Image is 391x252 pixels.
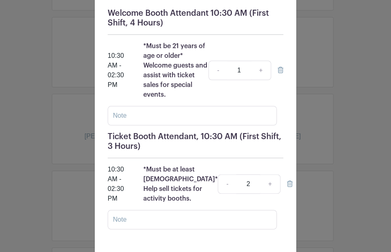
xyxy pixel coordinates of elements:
a: - [218,174,236,194]
p: *Must be at least [DEMOGRAPHIC_DATA]* Help sell tickets for activity booths. [143,165,218,203]
h5: Ticket Booth Attendant, 10:30 AM (First Shift, 3 Hours) [108,132,283,151]
h5: Welcome Booth Attendant 10:30 AM (First Shift, 4 Hours) [108,8,283,28]
p: *Must be 21 years of age or older* Welcome guests and assist with ticket sales for special events. [143,41,208,100]
div: 10:30 AM - 02:30 PM [108,165,124,203]
a: + [260,174,280,194]
a: - [208,61,227,80]
div: 10:30 AM - 02:30 PM [108,51,124,90]
input: Note [108,210,277,229]
a: + [251,61,271,80]
input: Note [108,106,277,125]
